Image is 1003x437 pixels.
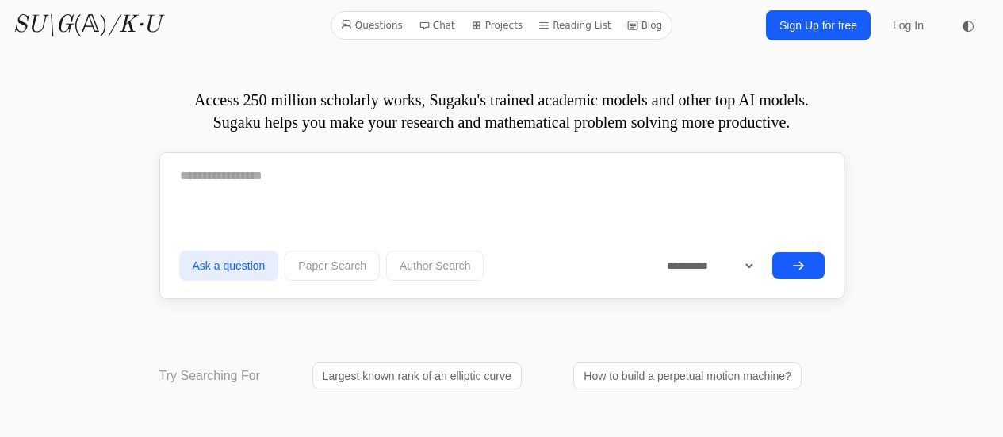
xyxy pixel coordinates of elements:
[159,366,260,385] p: Try Searching For
[179,251,279,281] button: Ask a question
[573,362,802,389] a: How to build a perpetual motion machine?
[335,15,409,36] a: Questions
[621,15,669,36] a: Blog
[883,11,933,40] a: Log In
[13,13,73,37] i: SU\G
[766,10,871,40] a: Sign Up for free
[465,15,529,36] a: Projects
[159,89,844,133] p: Access 250 million scholarly works, Sugaku's trained academic models and other top AI models. Sug...
[532,15,618,36] a: Reading List
[412,15,461,36] a: Chat
[962,18,974,33] span: ◐
[285,251,380,281] button: Paper Search
[386,251,484,281] button: Author Search
[108,13,161,37] i: /K·U
[952,10,984,41] button: ◐
[312,362,522,389] a: Largest known rank of an elliptic curve
[13,11,161,40] a: SU\G(𝔸)/K·U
